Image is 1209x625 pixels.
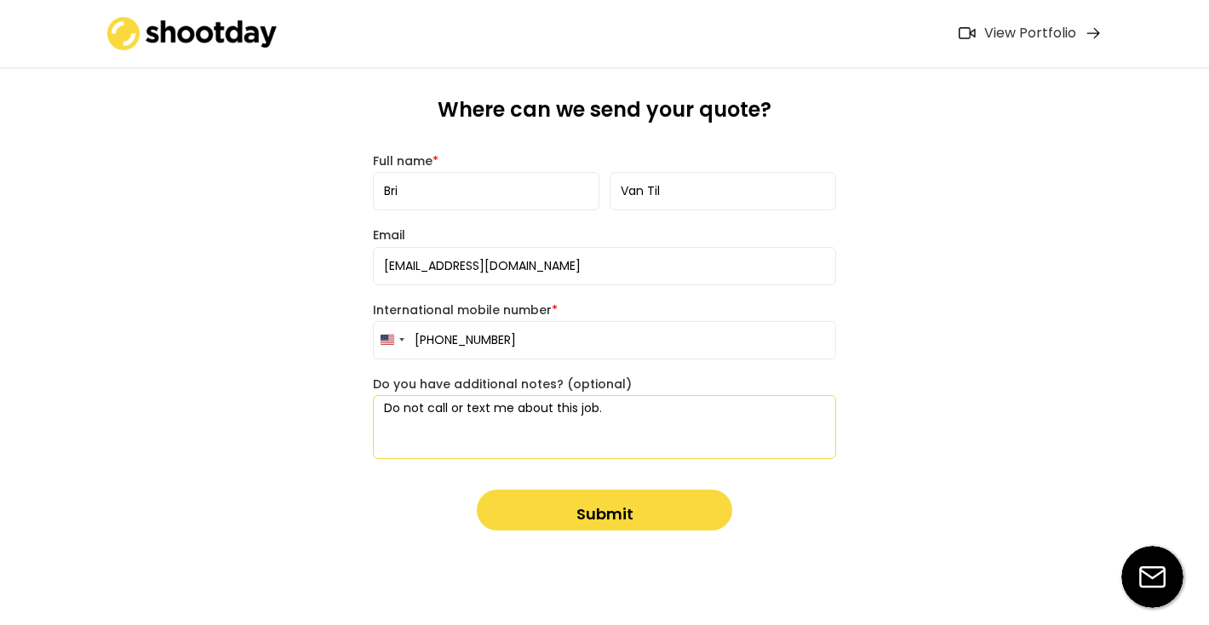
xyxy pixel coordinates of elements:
[373,227,836,243] div: Email
[373,376,836,392] div: Do you have additional notes? (optional)
[610,172,836,210] input: Last name
[373,302,836,318] div: International mobile number
[373,96,836,136] div: Where can we send your quote?
[374,322,410,358] button: Selected country
[373,321,836,359] input: (201) 555-0123
[107,17,278,50] img: shootday_logo.png
[477,490,732,530] button: Submit
[373,247,836,285] input: Email
[984,25,1076,43] div: View Portfolio
[959,27,976,39] img: Icon%20feather-video%402x.png
[373,153,836,169] div: Full name
[1121,546,1183,608] img: email-icon%20%281%29.svg
[373,172,599,210] input: First name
